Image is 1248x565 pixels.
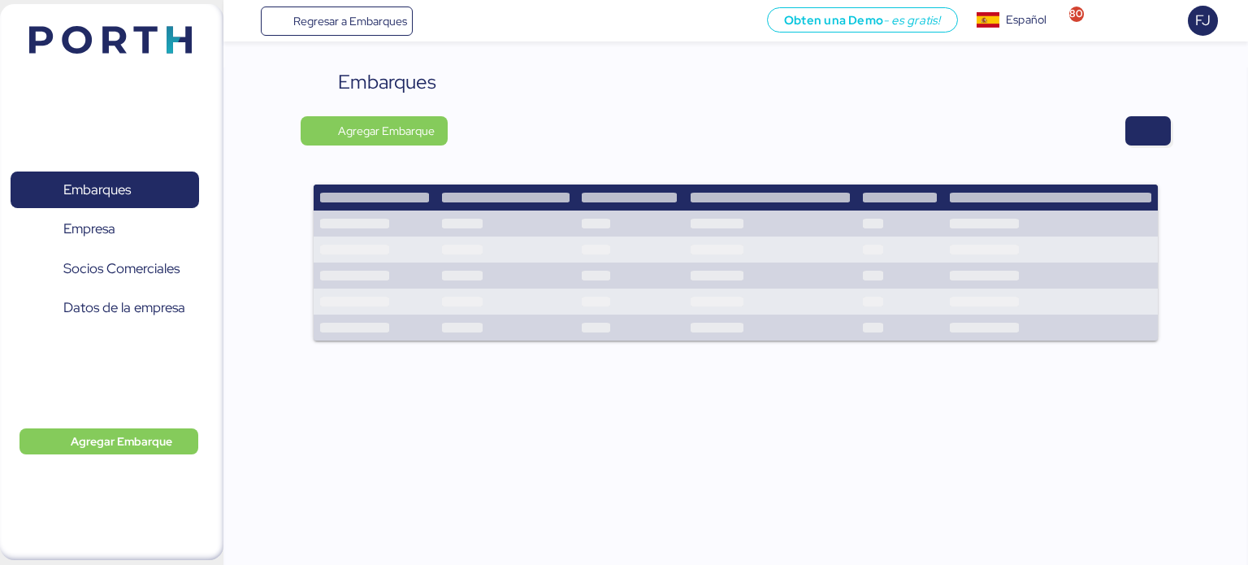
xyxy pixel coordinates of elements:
[233,7,261,35] button: Menu
[63,296,185,319] span: Datos de la empresa
[261,7,414,36] a: Regresar a Embarques
[338,121,435,141] span: Agregar Embarque
[63,178,131,202] span: Embarques
[301,116,448,146] button: Agregar Embarque
[293,11,407,31] span: Regresar a Embarques
[11,289,199,327] a: Datos de la empresa
[1006,11,1046,28] div: Español
[63,217,115,241] span: Empresa
[63,257,180,280] span: Socios Comerciales
[11,211,199,248] a: Empresa
[11,172,199,209] a: Embarques
[71,432,172,451] span: Agregar Embarque
[19,428,198,454] button: Agregar Embarque
[1195,10,1211,31] span: FJ
[11,250,199,288] a: Socios Comerciales
[338,67,436,97] div: Embarques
